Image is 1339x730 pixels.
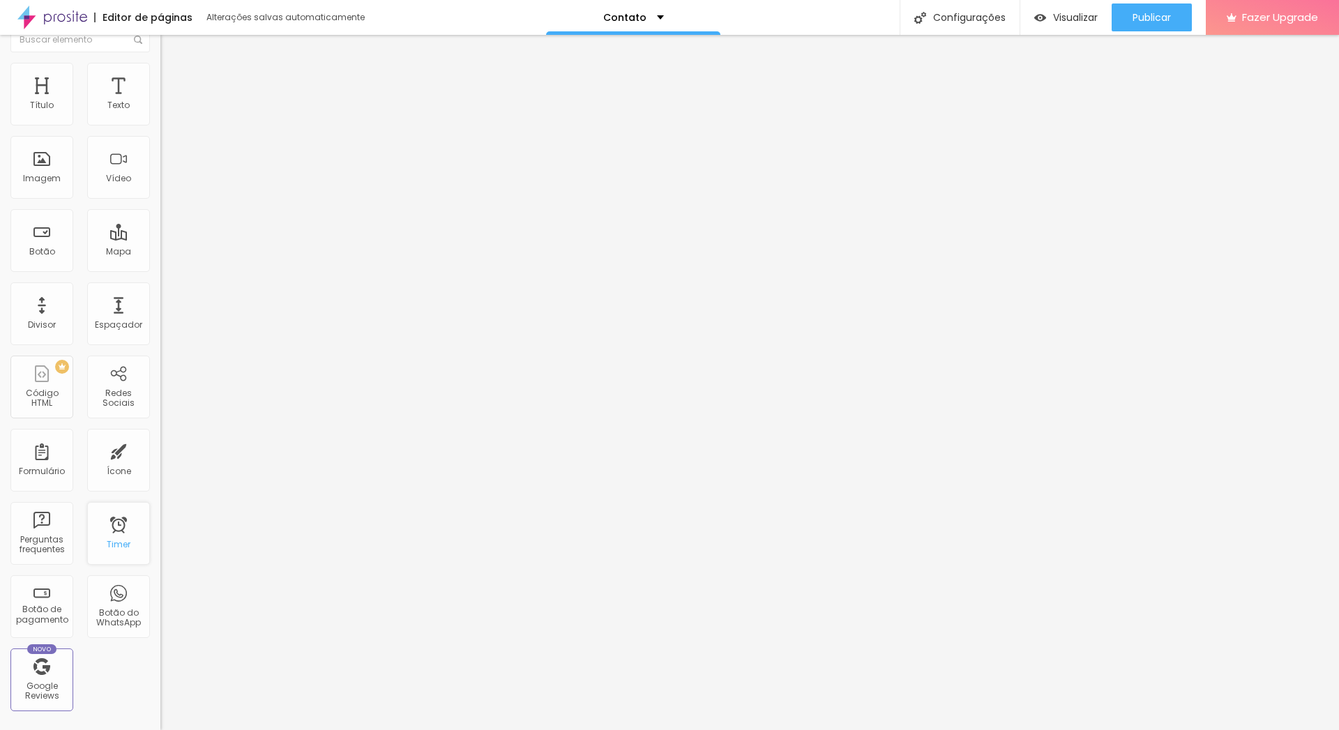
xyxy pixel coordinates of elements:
div: Timer [107,540,130,549]
p: Contato [603,13,646,22]
input: Buscar elemento [10,27,150,52]
div: Redes Sociais [91,388,146,409]
div: Imagem [23,174,61,183]
div: Código HTML [14,388,69,409]
div: Botão de pagamento [14,604,69,625]
div: Título [30,100,54,110]
div: Botão [29,247,55,257]
iframe: Editor [160,35,1339,730]
div: Botão do WhatsApp [91,608,146,628]
button: Visualizar [1020,3,1112,31]
span: Publicar [1133,12,1171,23]
img: Icone [914,12,926,24]
div: Ícone [107,466,131,476]
span: Fazer Upgrade [1242,11,1318,23]
div: Alterações salvas automaticamente [206,13,367,22]
div: Google Reviews [14,681,69,701]
div: Divisor [28,320,56,330]
div: Editor de páginas [94,13,192,22]
div: Texto [107,100,130,110]
div: Novo [27,644,57,654]
div: Perguntas frequentes [14,535,69,555]
div: Mapa [106,247,131,257]
div: Formulário [19,466,65,476]
img: view-1.svg [1034,12,1046,24]
button: Publicar [1112,3,1192,31]
img: Icone [134,36,142,44]
div: Vídeo [106,174,131,183]
div: Espaçador [95,320,142,330]
span: Visualizar [1053,12,1098,23]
